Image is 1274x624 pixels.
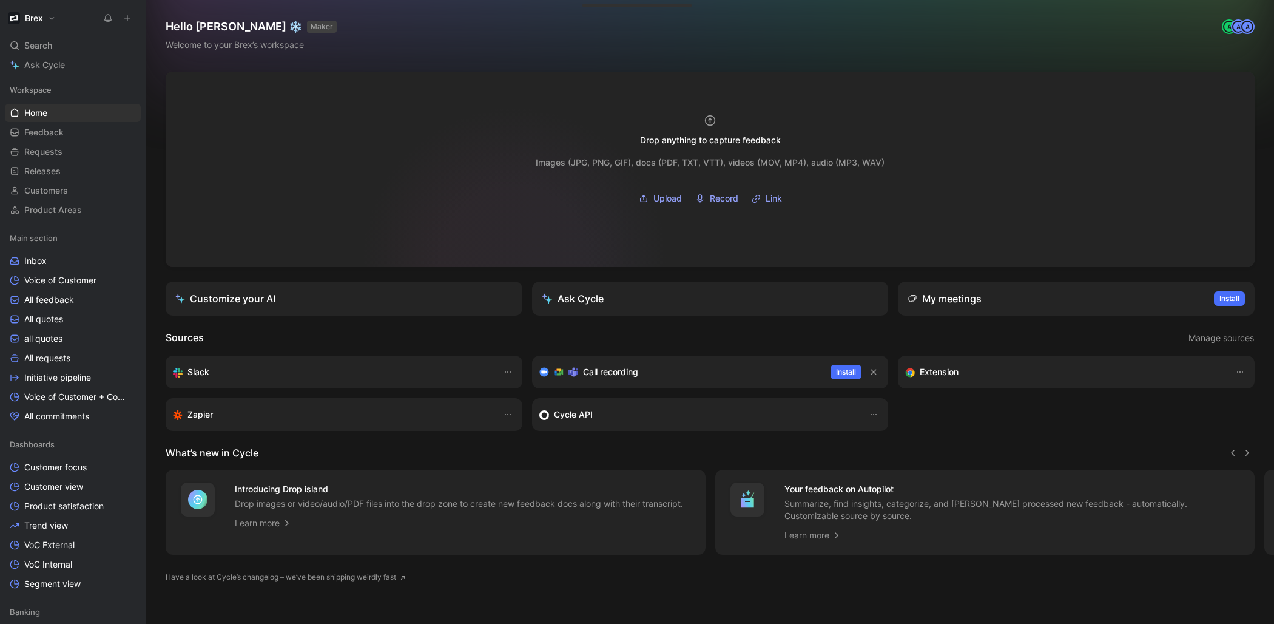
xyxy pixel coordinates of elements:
div: Capture feedback from anywhere on the web [905,365,1223,379]
a: Releases [5,162,141,180]
p: Drop images or video/audio/PDF files into the drop zone to create new feedback docs along with th... [235,498,683,510]
a: Learn more [784,528,841,543]
button: Record [691,189,743,208]
div: A [1223,21,1235,33]
span: Link [766,191,782,206]
a: All commitments [5,407,141,426]
h3: Zapier [187,407,213,422]
div: DashboardsCustomer focusCustomer viewProduct satisfactionTrend viewVoC ExternalVoC InternalSegmen... [5,435,141,593]
p: Summarize, find insights, categorize, and [PERSON_NAME] processed new feedback - automatically. C... [784,498,1241,522]
a: Customize your AI [166,282,522,316]
span: Voice of Customer + Commercial NRR Feedback [24,391,129,403]
span: Feedback [24,126,64,138]
span: Upload [653,191,682,206]
span: Banking [10,606,40,618]
h1: Hello [PERSON_NAME] ❄️ [166,19,337,34]
div: Main sectionInboxVoice of CustomerAll feedbackAll quotesall quotesAll requestsInitiative pipeline... [5,229,141,426]
a: Customers [5,181,141,200]
a: Learn more [235,516,292,531]
a: VoC Internal [5,555,141,574]
h3: Call recording [583,365,638,379]
span: All quotes [24,313,63,325]
button: Manage sources [1188,330,1255,346]
button: Ask Cycle [532,282,889,316]
span: Voice of Customer [24,274,96,287]
span: Inbox [24,255,47,267]
span: Install [1219,293,1239,305]
div: Search [5,36,141,55]
h3: Extension [920,365,959,379]
div: Dashboards [5,435,141,453]
h2: What’s new in Cycle [166,446,258,460]
h3: Slack [187,365,209,379]
span: Ask Cycle [24,58,65,72]
span: Initiative pipeline [24,371,91,384]
div: A [1241,21,1253,33]
div: Welcome to your Brex’s workspace [166,38,337,52]
span: Dashboards [10,438,55,450]
a: Have a look at Cycle’s changelog – we’ve been shipping weirdly fast [166,571,406,583]
div: Capture feedback from thousands of sources with Zapier (survey results, recordings, sheets, etc). [173,407,491,422]
span: Customers [24,185,68,197]
span: Product satisfaction [24,500,104,512]
a: Inbox [5,252,141,270]
button: Install [831,365,861,379]
div: Banking [5,603,141,621]
span: All commitments [24,410,89,422]
a: VoC External [5,536,141,554]
a: Product Areas [5,201,141,219]
button: MAKER [307,21,337,33]
a: all quotes [5,330,141,348]
span: Workspace [10,84,52,96]
a: All requests [5,349,141,367]
button: Upload [635,189,686,208]
div: Drop anything to capture feedback [640,133,781,148]
a: Voice of Customer + Commercial NRR Feedback [5,388,141,406]
a: Home [5,104,141,122]
h4: Your feedback on Autopilot [784,482,1241,497]
h1: Brex [25,13,43,24]
span: Releases [24,165,61,177]
a: Segment view [5,575,141,593]
h3: Cycle API [554,407,593,422]
a: Customer view [5,478,141,496]
a: Ask Cycle [5,56,141,74]
img: Brex [8,12,20,24]
div: Record & transcribe meetings from Zoom, Meet & Teams. [539,365,821,379]
div: A [1232,21,1244,33]
span: All requests [24,352,70,364]
a: Initiative pipeline [5,368,141,387]
div: Ask Cycle [542,291,604,306]
a: All feedback [5,291,141,309]
a: Requests [5,143,141,161]
div: Sync customers & send feedback from custom sources. Get inspired by our favorite use case [539,407,857,422]
span: Requests [24,146,62,158]
div: Images (JPG, PNG, GIF), docs (PDF, TXT, VTT), videos (MOV, MP4), audio (MP3, WAV) [536,155,885,170]
span: Search [24,38,52,53]
span: Customer focus [24,461,87,473]
a: Trend view [5,517,141,535]
span: VoC External [24,539,75,551]
a: All quotes [5,310,141,328]
a: Feedback [5,123,141,141]
span: Manage sources [1188,331,1254,345]
button: Link [747,189,786,208]
h2: Sources [166,330,204,346]
div: Main section [5,229,141,247]
span: Customer view [24,481,83,493]
a: Customer focus [5,458,141,476]
span: Install [836,366,856,378]
a: Product satisfaction [5,497,141,515]
span: Segment view [24,578,81,590]
span: Trend view [24,520,68,532]
h4: Introducing Drop island [235,482,683,497]
span: Product Areas [24,204,82,216]
button: BrexBrex [5,10,59,27]
span: Home [24,107,47,119]
span: VoC Internal [24,558,72,571]
span: Main section [10,232,58,244]
div: My meetings [908,291,982,306]
div: Workspace [5,81,141,99]
a: Voice of Customer [5,271,141,290]
span: Record [710,191,738,206]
